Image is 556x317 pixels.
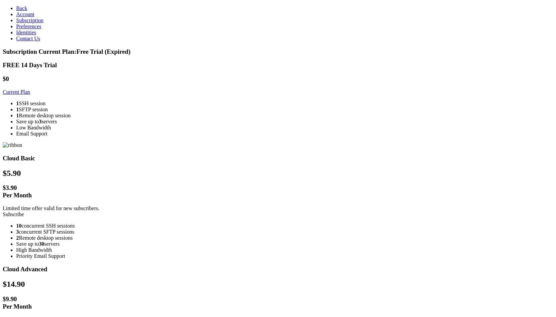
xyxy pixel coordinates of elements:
strong: 2 [16,235,19,241]
h2: $ 14.90 [3,280,553,289]
li: Email Support [16,131,553,137]
strong: 3 [16,229,19,235]
img: ribbon [3,142,22,148]
h1: $ 3.90 [3,184,553,199]
a: Back [16,5,27,11]
h3: Cloud Advanced [3,266,553,273]
li: SSH session [16,101,553,107]
h1: $ 9.90 [3,295,553,310]
li: Low Bandwidth [16,125,553,131]
a: Preferences [16,24,41,29]
h3: Cloud Basic [3,155,553,162]
li: Remote desktop session [16,113,553,119]
a: Identities [16,30,36,35]
a: Account [16,11,34,17]
a: Subscribe [3,211,24,217]
li: Priority Email Support [16,253,553,259]
h2: $ 5.90 [3,169,553,178]
h1: $0 [3,75,553,83]
strong: 1 [16,101,19,106]
div: Per Month [3,303,553,310]
a: Contact Us [16,36,40,41]
strong: 3 [39,119,42,124]
li: Save up to servers [16,119,553,125]
li: High Bandwidth [16,247,553,253]
li: concurrent SFTP sessions [16,229,553,235]
span: Current Plan: Free Trial (Expired) [39,48,131,55]
li: Save up to servers [16,241,553,247]
h3: Subscription [3,48,553,55]
li: concurrent SSH sessions [16,223,553,229]
span: Limited time offer valid for new subscribers. [3,205,99,211]
h3: FREE 14 Days Trial [3,62,553,69]
strong: 1 [16,107,19,112]
div: Per Month [3,192,553,199]
strong: 30 [39,241,44,247]
li: SFTP session [16,107,553,113]
a: Subscription [16,17,43,23]
a: Current Plan [3,89,30,95]
li: Remote desktop sessions [16,235,553,241]
strong: 1 [16,113,19,118]
strong: 10 [16,223,22,229]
